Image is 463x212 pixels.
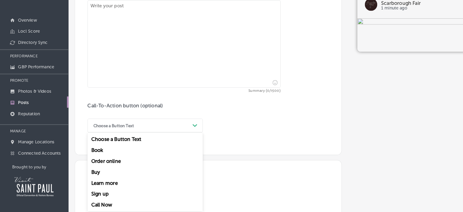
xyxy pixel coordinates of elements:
p: Manage Locations [18,141,53,146]
p: Brought to you by [12,166,67,170]
p: Connected Accounts [18,152,59,157]
p: GBP Performance [18,68,53,73]
p: 1 minute ago [372,11,450,16]
span: Summary (0/1500) [86,92,274,95]
img: Visit Saint Paul [12,175,54,199]
p: Overview [18,22,36,27]
div: Sign up [86,189,198,200]
div: Book [86,146,198,157]
div: Order online [86,157,198,168]
p: Posts [18,102,28,108]
p: Reputation [18,113,39,119]
p: Locl Score [18,33,39,38]
img: 5750f0cf-e8bd-426a-b005-9ff631819ffe [349,23,457,30]
div: Choose a Button Text [86,136,198,146]
div: Call Now [86,200,198,210]
img: logo [356,3,369,16]
p: Directory Sync [18,44,47,49]
p: Scarborough Fair [372,6,450,11]
div: Buy [86,168,198,178]
label: Call-To-Action button (optional) [86,105,159,111]
h4: Premium directories: [86,188,321,193]
div: Learn more [86,178,198,189]
h3: Publish to [86,179,321,188]
div: Choose a Button Text [91,125,131,130]
p: Photos & Videos [18,92,50,97]
span: Insert emoji [264,82,271,89]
